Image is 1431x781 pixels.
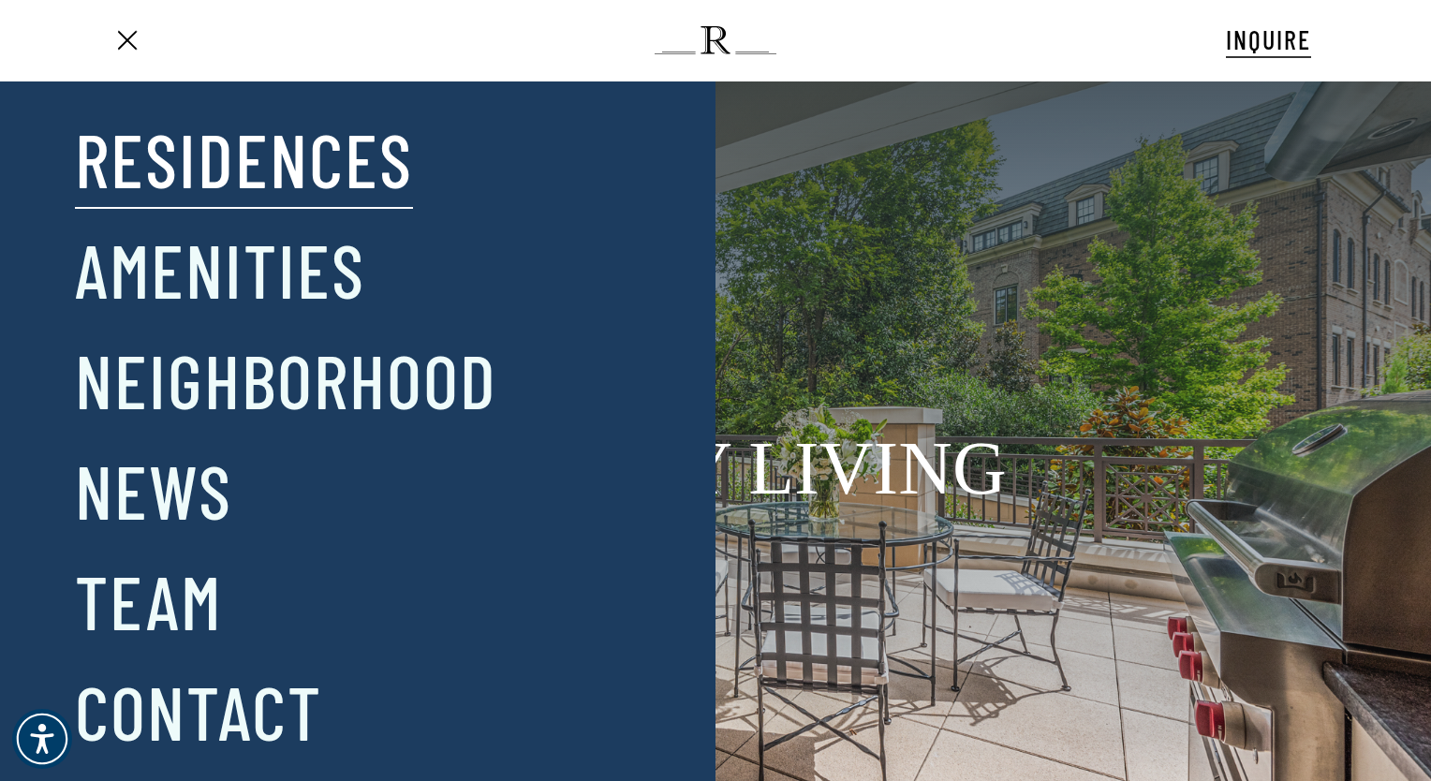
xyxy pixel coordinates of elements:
a: News [75,441,232,538]
a: Contact [75,662,322,759]
a: Residences [75,110,413,207]
a: Navigation Menu [111,31,142,51]
a: Neighborhood [75,331,497,428]
a: Amenities [75,220,365,317]
span: INQUIRE [1226,23,1311,55]
a: Team [75,552,222,649]
a: INQUIRE [1226,22,1311,58]
div: Accessibility Menu [12,709,72,769]
img: The Regent [655,26,775,54]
